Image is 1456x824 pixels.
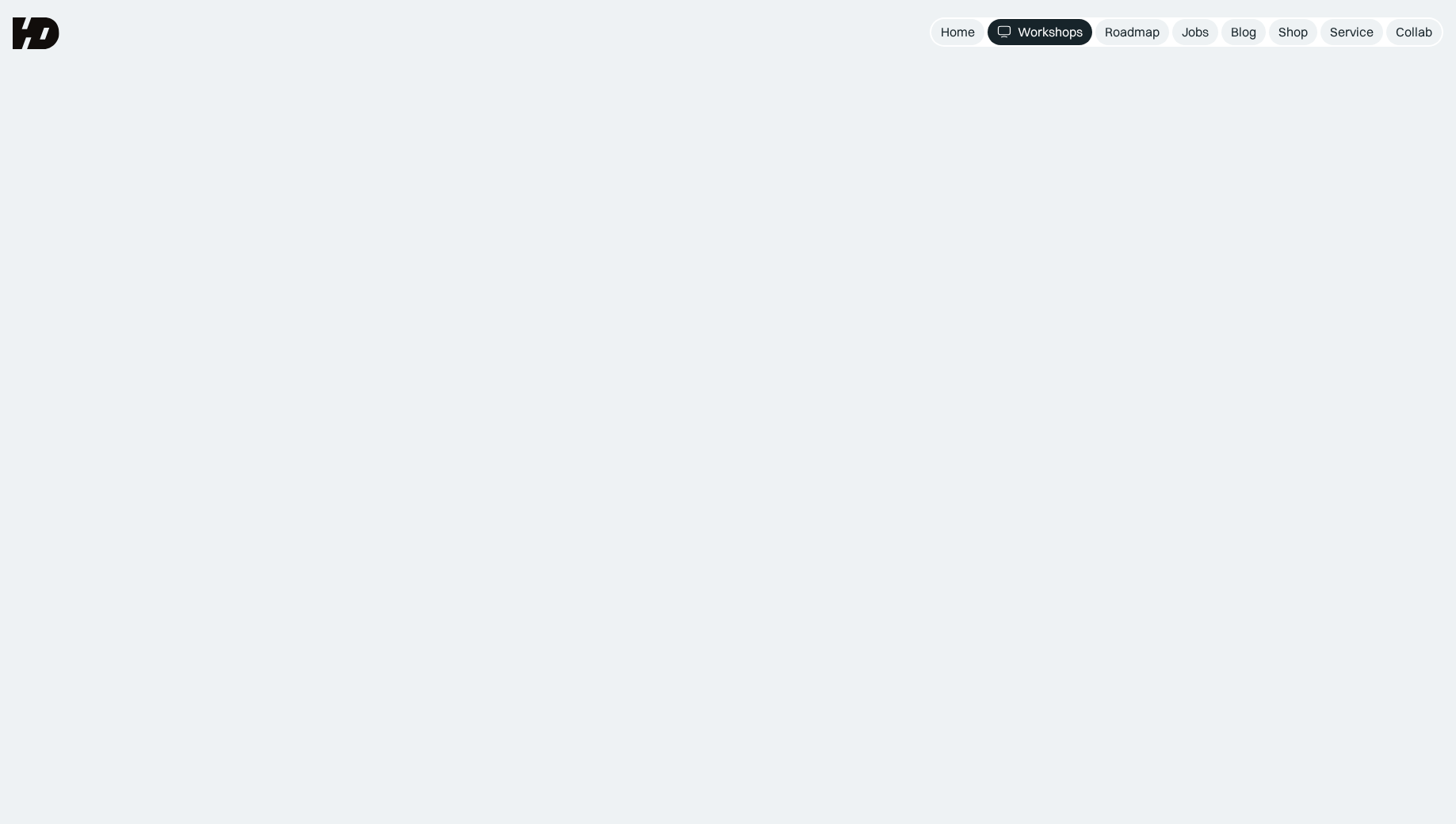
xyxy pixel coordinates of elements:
[1095,19,1169,45] a: Roadmap
[941,24,975,40] div: Home
[1182,24,1209,40] div: Jobs
[931,19,984,45] a: Home
[1269,19,1317,45] a: Shop
[1221,19,1266,45] a: Blog
[1386,19,1442,45] a: Collab
[988,19,1092,45] a: Workshops
[1231,24,1256,40] div: Blog
[1278,24,1308,40] div: Shop
[1330,24,1374,40] div: Service
[1396,24,1432,40] div: Collab
[1320,19,1383,45] a: Service
[1018,24,1083,40] div: Workshops
[1105,24,1160,40] div: Roadmap
[1172,19,1218,45] a: Jobs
